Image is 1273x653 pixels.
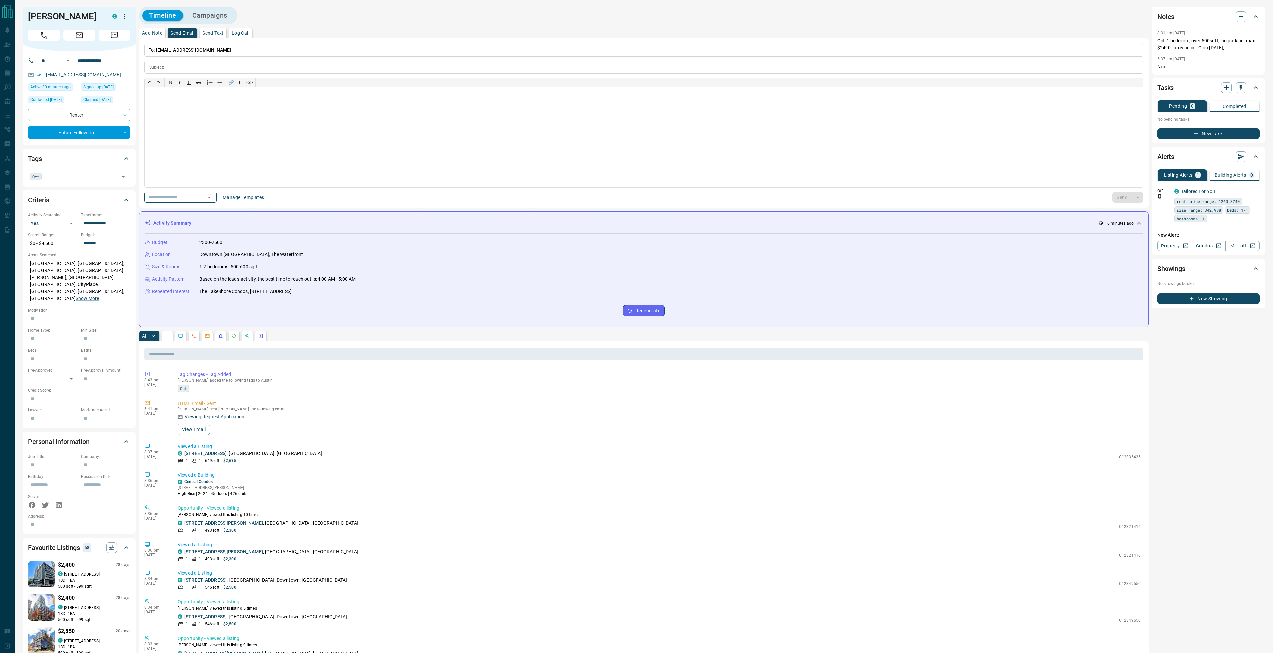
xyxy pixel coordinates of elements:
button: 🔗 [226,78,236,87]
button: Bullet list [215,78,224,87]
p: [STREET_ADDRESS][PERSON_NAME] [178,485,248,491]
button: Numbered list [205,78,215,87]
p: Viewing Request Application - [185,413,247,420]
a: [STREET_ADDRESS][PERSON_NAME] [184,549,263,554]
p: Viewed a Listing [178,570,1141,577]
p: [PERSON_NAME] viewed this listing 9 times [178,642,1141,648]
p: Size & Rooms [152,263,181,270]
p: Off [1157,188,1170,194]
div: Favourite Listings58 [28,540,130,556]
p: 8:33 pm [144,642,168,646]
p: 8:36 pm [144,478,168,483]
p: Send Text [202,31,224,35]
span: Oct [180,385,187,392]
p: No pending tasks [1157,114,1260,124]
p: Viewed a Listing [178,541,1141,548]
p: [DATE] [144,581,168,586]
p: Tag Changes - Tag Added [178,371,1141,378]
button: Open [64,57,72,65]
p: Home Type: [28,327,78,333]
p: C12335435 [1119,454,1141,460]
p: 500 sqft - 599 sqft [58,617,130,623]
button: View Email [178,424,210,435]
button: Open [205,193,214,202]
p: C12321416 [1119,552,1141,558]
p: Actively Searching: [28,212,78,218]
p: 1 [1197,173,1199,177]
a: [STREET_ADDRESS] [184,577,227,583]
p: $2,500 [223,584,236,590]
p: Baths: [81,347,130,353]
p: Pre-Approved: [28,367,78,373]
p: Location [152,251,171,258]
p: [DATE] [144,646,168,651]
p: 1 [186,458,188,464]
div: Wed Jul 30 2025 [81,96,130,105]
p: 1 [186,556,188,562]
div: Personal Information [28,434,130,450]
p: [STREET_ADDRESS] [64,638,100,644]
p: Viewed a Building [178,472,1141,479]
p: Downtown [GEOGRAPHIC_DATA], The Waterfront [199,251,303,258]
a: [STREET_ADDRESS] [184,451,227,456]
p: [DATE] [144,382,168,387]
span: Active 30 minutes ago [30,84,71,90]
p: , [GEOGRAPHIC_DATA], [GEOGRAPHIC_DATA] [184,520,358,527]
span: Oct [32,173,39,180]
p: Credit Score: [28,387,130,393]
p: Areas Searched: [28,252,130,258]
p: Completed [1223,104,1246,109]
span: [EMAIL_ADDRESS][DOMAIN_NAME] [156,47,231,53]
svg: Lead Browsing Activity [178,333,183,339]
button: Campaigns [186,10,234,21]
div: Showings [1157,261,1260,277]
span: Email [63,30,95,41]
button: New Task [1157,128,1260,139]
a: Tailored For You [1181,189,1215,194]
div: Criteria [28,192,130,208]
div: Notes [1157,9,1260,25]
p: C12321416 [1119,524,1141,530]
p: 649 sqft [205,458,219,464]
p: 1 [199,621,201,627]
p: [DATE] [144,553,168,557]
p: High-Rise | 2024 | 45 floors | 426 units [178,491,248,497]
p: Log Call [232,31,249,35]
p: [PERSON_NAME] viewed this listing 10 times [178,512,1141,518]
span: Signed up [DATE] [83,84,114,90]
p: $2,400 [58,594,75,602]
p: 1 BD | 1 BA [58,611,130,617]
div: condos.ca [58,638,63,643]
svg: Requests [231,333,237,339]
p: Job Title: [28,454,78,460]
p: Oct, 1 bedroom, over 500sqft, no parking, max $2400, arriving in TO on [DATE], [1157,37,1260,51]
a: Property [1157,241,1191,251]
img: Favourited listing [21,594,62,621]
svg: Push Notification Only [1157,194,1162,199]
span: 𝐔 [187,80,191,85]
a: Favourited listing$2,40028 dayscondos.ca[STREET_ADDRESS]1BD |1BA500 sqft - 599 sqft [28,593,130,623]
button: ↶ [145,78,154,87]
button: Timeline [142,10,183,21]
span: bathrooms: 1 [1177,215,1205,222]
p: Min Size: [81,327,130,333]
a: Central Condos [184,479,213,484]
div: condos.ca [112,14,117,19]
button: </> [245,78,254,87]
p: 5:37 pm [DATE] [1157,57,1185,61]
div: Yes [28,218,78,229]
div: condos.ca [178,614,182,619]
div: Wed Jul 30 2025 [28,96,78,105]
p: 28 days [116,562,130,568]
span: rent price range: 1260,3740 [1177,198,1240,205]
p: 8:41 pm [144,407,168,411]
p: Lawyer: [28,407,78,413]
h1: [PERSON_NAME] [28,11,103,22]
div: condos.ca [58,571,63,576]
p: , [GEOGRAPHIC_DATA], [GEOGRAPHIC_DATA] [184,548,358,555]
svg: Calls [191,333,197,339]
p: 0 [1250,173,1253,177]
button: Manage Templates [219,192,268,203]
div: condos.ca [178,578,182,582]
div: Sat Oct 05 2024 [81,83,130,93]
